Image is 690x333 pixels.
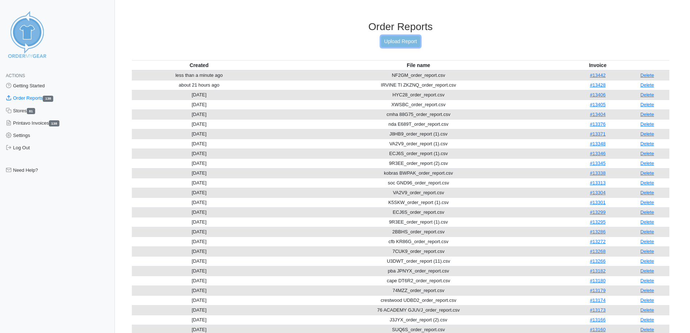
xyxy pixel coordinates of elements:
[590,278,606,283] a: #13180
[267,149,570,158] td: ECJ6S_order_report (1).csv
[640,170,654,176] a: Delete
[590,200,606,205] a: #13301
[132,217,267,227] td: [DATE]
[640,317,654,322] a: Delete
[132,246,267,256] td: [DATE]
[132,197,267,207] td: [DATE]
[590,102,606,107] a: #13405
[640,258,654,264] a: Delete
[267,227,570,237] td: 2BBHS_order_report.csv
[640,102,654,107] a: Delete
[590,297,606,303] a: #13174
[267,188,570,197] td: VA2V9_order_report.csv
[381,36,420,47] a: Upload Report
[640,219,654,225] a: Delete
[590,258,606,264] a: #13266
[590,229,606,234] a: #13286
[132,70,267,80] td: less than a minute ago
[132,149,267,158] td: [DATE]
[132,188,267,197] td: [DATE]
[640,161,654,166] a: Delete
[132,21,670,33] h3: Order Reports
[267,286,570,295] td: 74MZZ_order_report.csv
[640,190,654,195] a: Delete
[132,305,267,315] td: [DATE]
[590,131,606,137] a: #13371
[267,139,570,149] td: VA2V9_order_report (1).csv
[590,327,606,332] a: #13160
[570,60,625,70] th: Invoice
[640,72,654,78] a: Delete
[640,288,654,293] a: Delete
[640,239,654,244] a: Delete
[132,315,267,325] td: [DATE]
[132,178,267,188] td: [DATE]
[640,268,654,274] a: Delete
[267,246,570,256] td: 7CUK9_order_report.csv
[267,70,570,80] td: NF2GM_order_report.csv
[132,266,267,276] td: [DATE]
[267,237,570,246] td: cfb KR86G_order_report.csv
[132,158,267,168] td: [DATE]
[27,108,35,114] span: 81
[590,141,606,146] a: #13348
[267,315,570,325] td: J3JYX_order_report (2).csv
[132,286,267,295] td: [DATE]
[640,249,654,254] a: Delete
[640,180,654,186] a: Delete
[590,72,606,78] a: #13442
[590,121,606,127] a: #13376
[267,305,570,315] td: 76 ACADEMY GJUVJ_order_report.csv
[590,82,606,88] a: #13428
[590,317,606,322] a: #13166
[267,90,570,100] td: HYC28_order_report.csv
[132,227,267,237] td: [DATE]
[267,100,570,109] td: XWSBC_order_report.csv
[267,217,570,227] td: 9R3EE_order_report (1).csv
[590,249,606,254] a: #13268
[132,129,267,139] td: [DATE]
[640,131,654,137] a: Delete
[590,112,606,117] a: #13404
[267,129,570,139] td: J8HB9_order_report (1).csv
[590,209,606,215] a: #13299
[132,109,267,119] td: [DATE]
[132,100,267,109] td: [DATE]
[640,297,654,303] a: Delete
[640,141,654,146] a: Delete
[43,96,53,102] span: 138
[267,109,570,119] td: cmha 88G75_order_report.csv
[640,327,654,332] a: Delete
[590,170,606,176] a: #13338
[640,200,654,205] a: Delete
[640,92,654,97] a: Delete
[132,237,267,246] td: [DATE]
[49,120,59,126] span: 138
[267,80,570,90] td: IRVINE TI ZKZNQ_order_report.csv
[132,168,267,178] td: [DATE]
[640,278,654,283] a: Delete
[590,190,606,195] a: #13304
[267,119,570,129] td: nda E689T_order_report.csv
[267,266,570,276] td: pba JPNYX_order_report.csv
[590,180,606,186] a: #13313
[132,90,267,100] td: [DATE]
[6,73,25,78] span: Actions
[132,139,267,149] td: [DATE]
[640,151,654,156] a: Delete
[640,307,654,313] a: Delete
[267,295,570,305] td: crestwood UDBD2_order_report.csv
[132,80,267,90] td: about 21 hours ago
[132,256,267,266] td: [DATE]
[640,229,654,234] a: Delete
[640,121,654,127] a: Delete
[132,295,267,305] td: [DATE]
[590,288,606,293] a: #13179
[267,178,570,188] td: soc GND96_order_report.csv
[267,60,570,70] th: File name
[267,276,570,286] td: cape DT6R2_order_report.csv
[590,239,606,244] a: #13272
[267,158,570,168] td: 9R3EE_order_report (2).csv
[640,112,654,117] a: Delete
[590,219,606,225] a: #13295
